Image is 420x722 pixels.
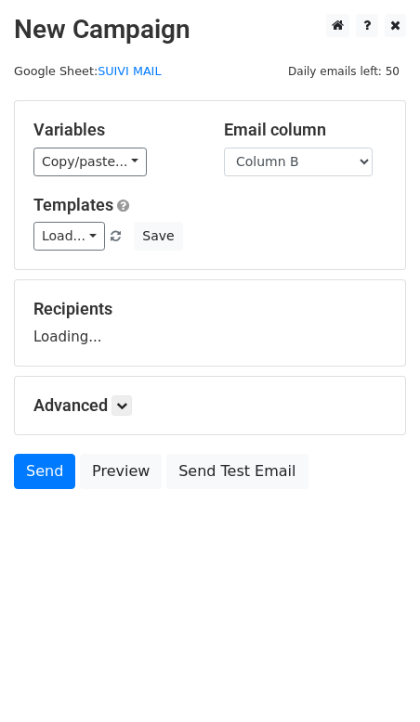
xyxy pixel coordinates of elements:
[33,195,113,214] a: Templates
[282,61,406,82] span: Daily emails left: 50
[14,64,161,78] small: Google Sheet:
[33,120,196,140] h5: Variables
[282,64,406,78] a: Daily emails left: 50
[134,222,182,251] button: Save
[33,395,387,416] h5: Advanced
[14,14,406,45] h2: New Campaign
[98,64,161,78] a: SUIVI MAIL
[33,299,387,347] div: Loading...
[33,299,387,319] h5: Recipients
[14,454,75,489] a: Send
[33,222,105,251] a: Load...
[80,454,162,489] a: Preview
[33,148,147,176] a: Copy/paste...
[166,454,308,489] a: Send Test Email
[224,120,387,140] h5: Email column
